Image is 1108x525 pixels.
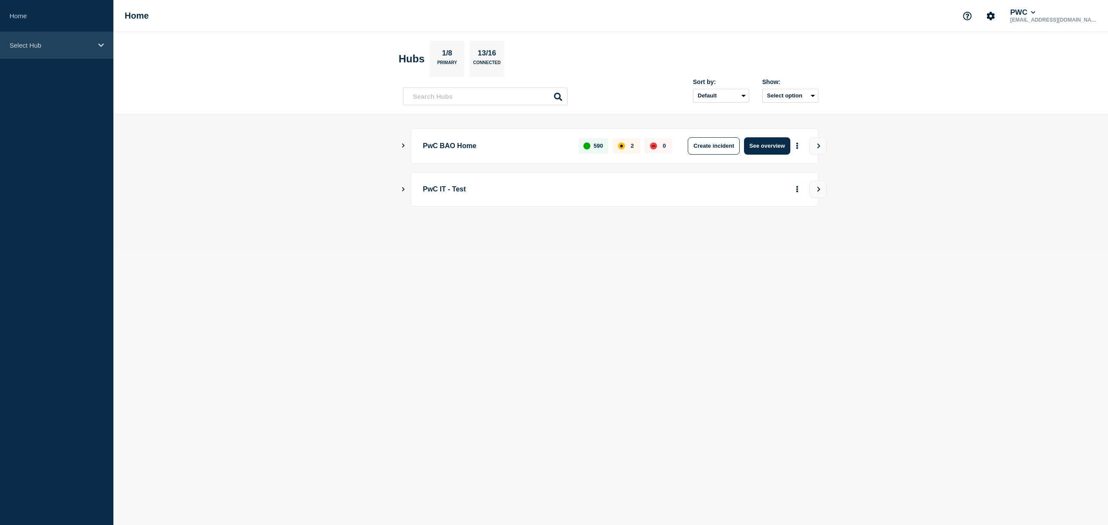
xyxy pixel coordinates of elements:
[423,181,662,198] p: PwC IT - Test
[403,87,567,105] input: Search Hubs
[663,143,666,149] p: 0
[10,42,93,49] p: Select Hub
[693,78,749,85] div: Sort by:
[688,137,740,155] button: Create incident
[792,181,803,198] button: More actions
[439,49,456,60] p: 1/8
[401,143,406,149] button: Show Connected Hubs
[982,7,1000,25] button: Account settings
[594,143,603,149] p: 590
[1008,8,1037,17] button: PWC
[583,143,590,149] div: up
[631,143,634,149] p: 2
[1008,17,1098,23] p: [EMAIL_ADDRESS][DOMAIN_NAME]
[958,7,976,25] button: Support
[437,60,457,69] p: Primary
[762,78,818,85] div: Show:
[809,137,827,155] button: View
[650,143,657,149] div: down
[792,138,803,154] button: More actions
[401,186,406,193] button: Show Connected Hubs
[809,181,827,198] button: View
[744,137,790,155] button: See overview
[423,137,569,155] p: PwC BAO Home
[399,53,425,65] h2: Hubs
[125,11,149,21] h1: Home
[693,89,749,103] select: Sort by
[762,89,818,103] button: Select option
[618,143,625,149] div: affected
[474,49,499,60] p: 13/16
[473,60,500,69] p: Connected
